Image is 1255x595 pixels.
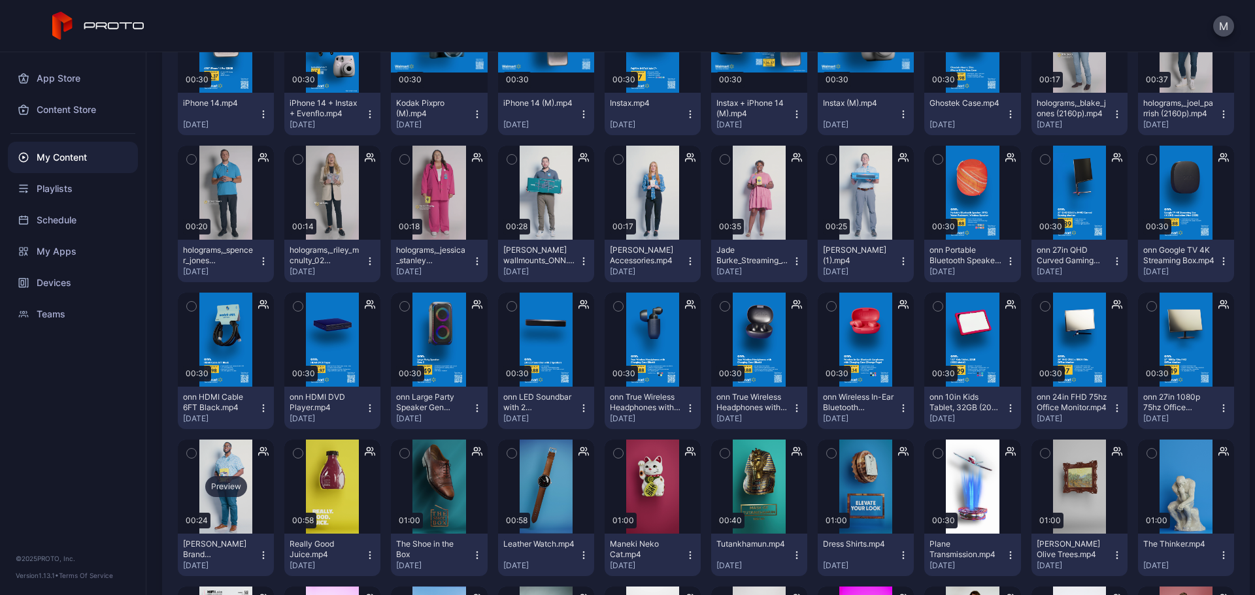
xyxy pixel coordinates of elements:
[183,539,255,560] div: Roy Phillips_Private Brand Tablets_1.mp4
[610,266,685,277] div: [DATE]
[290,98,361,119] div: iPhone 14 + Instax + Evenflo.mp4
[8,63,138,94] a: App Store
[183,266,258,277] div: [DATE]
[929,266,1005,277] div: [DATE]
[716,392,788,413] div: onn True Wireless Headphones with Charging Case Black2.mp4
[605,534,701,576] button: Maneki Neko Cat.mp4[DATE]
[178,534,274,576] button: [PERSON_NAME] Brand Tablets_1.mp4[DATE]
[183,392,255,413] div: onn HDMI Cable 6FT Black.mp4
[1037,120,1112,130] div: [DATE]
[8,267,138,298] a: Devices
[1213,16,1234,37] button: M
[716,413,792,424] div: [DATE]
[924,387,1020,429] button: onn 10in Kids Tablet, 32GB (2022 Model).mp4[DATE]
[8,298,138,330] a: Teams
[823,266,898,277] div: [DATE]
[503,539,575,549] div: Leather Watch.mp4
[716,560,792,571] div: [DATE]
[711,387,807,429] button: onn True Wireless Headphones with Charging Case Black2.mp4[DATE]
[1143,539,1215,549] div: The Thinker.mp4
[929,120,1005,130] div: [DATE]
[284,93,380,135] button: iPhone 14 + Instax + Evenflo.mp4[DATE]
[503,98,575,108] div: iPhone 14 (M).mp4
[1031,534,1128,576] button: [PERSON_NAME] Olive Trees.mp4[DATE]
[1143,392,1215,413] div: onn 27in 1080p 75hz Office Monitor.mp4
[503,392,575,413] div: onn LED Soundbar with 2 Speakers.mp4
[823,120,898,130] div: [DATE]
[1143,560,1218,571] div: [DATE]
[396,245,468,266] div: holograms,_jessica_stanley (2160p).mp4
[284,240,380,282] button: holograms,_riley_mcnulty_02 (2160p).mp4[DATE]
[391,93,487,135] button: Kodak Pixpro (M).mp4[DATE]
[183,413,258,424] div: [DATE]
[605,93,701,135] button: Instax.mp4[DATE]
[396,98,468,119] div: Kodak Pixpro (M).mp4
[290,392,361,413] div: onn HDMI DVD Player.mp4
[290,539,361,560] div: Really Good Juice.mp4
[178,240,274,282] button: holograms,_spencer_jones (2160p).mp4[DATE]
[8,236,138,267] div: My Apps
[1031,240,1128,282] button: onn 27in QHD Curved Gaming Monitor.mp4[DATE]
[610,413,685,424] div: [DATE]
[498,240,594,282] button: [PERSON_NAME] wallmounts_ONN.mp4[DATE]
[716,98,788,119] div: Instax + iPhone 14 (M).mp4
[1037,392,1109,413] div: onn 24in FHD 75hz Office Monitor.mp4
[396,413,471,424] div: [DATE]
[1037,245,1109,266] div: onn 27in QHD Curved Gaming Monitor.mp4
[59,571,113,579] a: Terms Of Service
[1031,93,1128,135] button: holograms,_blake_jones (2160p).mp4[DATE]
[8,94,138,125] a: Content Store
[610,245,682,266] div: Shelby Young_VG Accessories.mp4
[823,539,895,549] div: Dress Shirts.mp4
[183,560,258,571] div: [DATE]
[823,98,895,108] div: Instax (M).mp4
[1037,413,1112,424] div: [DATE]
[818,93,914,135] button: Instax (M).mp4[DATE]
[396,120,471,130] div: [DATE]
[1138,240,1234,282] button: onn Google TV 4K Streaming Box.mp4[DATE]
[183,98,255,108] div: iPhone 14.mp4
[391,534,487,576] button: The Shoe in the Box[DATE]
[818,534,914,576] button: Dress Shirts.mp4[DATE]
[290,413,365,424] div: [DATE]
[610,539,682,560] div: Maneki Neko Cat.mp4
[929,413,1005,424] div: [DATE]
[818,240,914,282] button: [PERSON_NAME] (1).mp4[DATE]
[498,387,594,429] button: onn LED Soundbar with 2 Speakers.mp4[DATE]
[391,240,487,282] button: holograms,_jessica_stanley (2160p).mp4[DATE]
[396,266,471,277] div: [DATE]
[716,266,792,277] div: [DATE]
[711,534,807,576] button: Tutankhamun.mp4[DATE]
[290,266,365,277] div: [DATE]
[929,539,1001,560] div: Plane Transmission.mp4
[929,98,1001,108] div: Ghostek Case.mp4
[8,204,138,236] a: Schedule
[1037,98,1109,119] div: holograms,_blake_jones (2160p).mp4
[8,173,138,204] a: Playlists
[1031,387,1128,429] button: onn 24in FHD 75hz Office Monitor.mp4[DATE]
[503,266,578,277] div: [DATE]
[1143,120,1218,130] div: [DATE]
[284,534,380,576] button: Really Good Juice.mp4[DATE]
[1143,413,1218,424] div: [DATE]
[396,392,468,413] div: onn Large Party Speaker Gen 2.mp4
[610,98,682,108] div: Instax.mp4
[823,245,895,266] div: Herny Francis_Audio_Blast (1).mp4
[1143,98,1215,119] div: holograms,_joel_parrish (2160p).mp4
[711,93,807,135] button: Instax + iPhone 14 (M).mp4[DATE]
[498,534,594,576] button: Leather Watch.mp4[DATE]
[1037,266,1112,277] div: [DATE]
[178,387,274,429] button: onn HDMI Cable 6FT Black.mp4[DATE]
[929,392,1001,413] div: onn 10in Kids Tablet, 32GB (2022 Model).mp4
[929,245,1001,266] div: onn Portable Bluetooth Speaker IPX5 Water Resistant.mp4
[498,93,594,135] button: iPhone 14 (M).mp4[DATE]
[1143,245,1215,266] div: onn Google TV 4K Streaming Box.mp4
[1138,387,1234,429] button: onn 27in 1080p 75hz Office Monitor.mp4[DATE]
[924,93,1020,135] button: Ghostek Case.mp4[DATE]
[711,240,807,282] button: Jade Burke_Streaming_1.mp4[DATE]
